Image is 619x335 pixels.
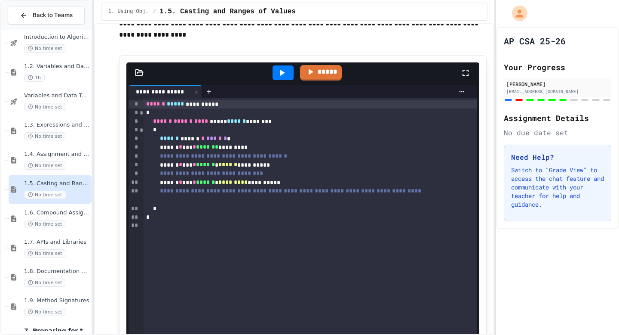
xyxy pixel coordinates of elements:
span: Introduction to Algorithms, Programming, and Compilers [24,34,90,41]
div: My Account [503,3,530,23]
span: 1.9. Method Signatures [24,297,90,304]
span: No time set [24,161,66,170]
span: Variables and Data Types - Quiz [24,92,90,99]
span: 7. Preparing for the Exam [24,327,90,335]
h2: Assignment Details [504,112,611,124]
span: 1.4. Assignment and Input [24,151,90,158]
span: 1h [24,74,45,82]
h3: Need Help? [511,152,604,162]
span: 1.7. APIs and Libraries [24,239,90,246]
span: 1.5. Casting and Ranges of Values [24,180,90,187]
span: 1.6. Compound Assignment Operators [24,209,90,217]
span: 1. Using Objects and Methods [108,8,150,15]
button: Back to Teams [8,6,85,25]
span: No time set [24,279,66,287]
span: Back to Teams [33,11,73,20]
h1: AP CSA 25-26 [504,35,566,47]
span: No time set [24,191,66,199]
span: No time set [24,132,66,140]
span: 1.8. Documentation with Comments and Preconditions [24,268,90,275]
span: No time set [24,44,66,53]
span: 1.5. Casting and Ranges of Values [159,6,296,17]
span: 1.2. Variables and Data Types [24,63,90,70]
span: No time set [24,249,66,257]
div: [PERSON_NAME] [506,80,609,88]
h2: Your Progress [504,61,611,73]
span: No time set [24,308,66,316]
div: [EMAIL_ADDRESS][DOMAIN_NAME] [506,88,609,95]
span: / [153,8,156,15]
span: 1.3. Expressions and Output [New] [24,121,90,129]
span: No time set [24,103,66,111]
div: No due date set [504,127,611,138]
p: Switch to "Grade View" to access the chat feature and communicate with your teacher for help and ... [511,166,604,209]
span: No time set [24,220,66,228]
